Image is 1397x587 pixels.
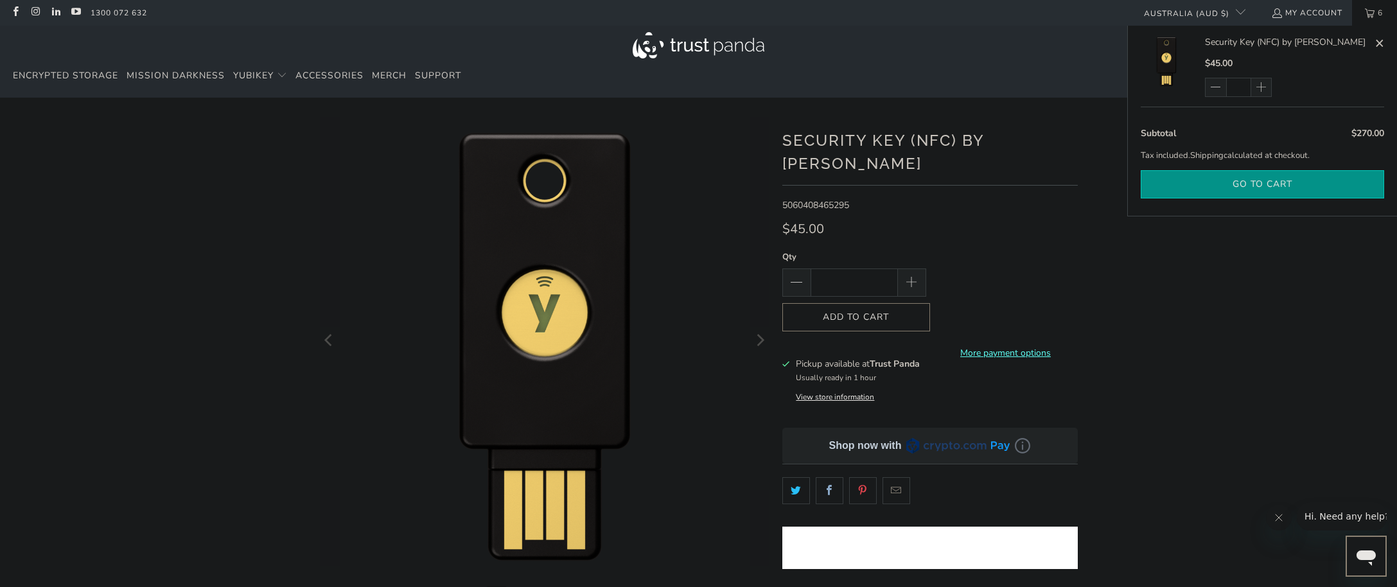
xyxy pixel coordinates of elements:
button: Add to Cart [782,303,930,332]
small: Usually ready in 1 hour [796,372,876,383]
p: Tax included. calculated at checkout. [1141,149,1384,162]
iframe: Message from company [1297,502,1387,530]
span: YubiKey [233,69,274,82]
span: Subtotal [1141,127,1176,139]
img: Trust Panda Australia [633,32,764,58]
iframe: Button to launch messaging window [1346,536,1387,577]
button: View store information [796,392,874,402]
a: Share this on Twitter [782,477,810,504]
a: Share this on Facebook [816,477,843,504]
button: Go to cart [1141,170,1384,199]
a: Merch [372,61,407,91]
a: Accessories [295,61,364,91]
span: Merch [372,69,407,82]
iframe: Close message [1266,505,1292,530]
span: $45.00 [1205,57,1233,69]
span: Hi. Need any help? [8,9,92,19]
a: Trust Panda Australia on Facebook [10,8,21,18]
span: 5060408465295 [782,199,849,211]
span: Support [415,69,461,82]
label: Qty [782,250,926,264]
span: Mission Darkness [127,69,225,82]
button: Previous [319,117,340,566]
a: Shipping [1190,149,1224,162]
span: Add to Cart [796,312,917,323]
a: Trust Panda Australia on YouTube [70,8,81,18]
a: Trust Panda Australia on LinkedIn [50,8,61,18]
span: Encrypted Storage [13,69,118,82]
a: Security Key (NFC) by Yubico - Trust Panda [320,117,769,566]
a: Security Key (NFC) by [PERSON_NAME] [1205,35,1371,49]
h3: Pickup available at [796,357,920,371]
span: Accessories [295,69,364,82]
a: Encrypted Storage [13,61,118,91]
summary: YubiKey [233,61,287,91]
a: Support [415,61,461,91]
a: Email this to a friend [883,477,910,504]
nav: Translation missing: en.navigation.header.main_nav [13,61,461,91]
a: Security Key (NFC) by Yubico [1141,35,1205,97]
button: Next [750,117,770,566]
a: My Account [1271,6,1342,20]
iframe: Reviews Widget [782,527,1078,569]
a: Mission Darkness [127,61,225,91]
a: Trust Panda Australia on Instagram [30,8,40,18]
a: 1300 072 632 [91,6,147,20]
img: Security Key (NFC) by Yubico [1141,35,1192,87]
span: $270.00 [1351,127,1384,139]
b: Trust Panda [870,358,920,370]
div: Shop now with [829,439,902,453]
span: $45.00 [782,220,824,238]
a: More payment options [934,346,1078,360]
h1: Security Key (NFC) by [PERSON_NAME] [782,127,1078,175]
a: Share this on Pinterest [849,477,877,504]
